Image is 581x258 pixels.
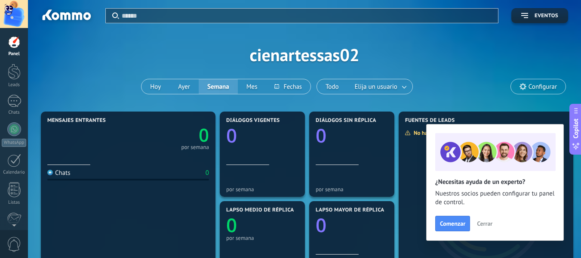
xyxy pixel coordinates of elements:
[316,212,326,238] text: 0
[226,186,298,193] div: por semana
[347,79,412,94] button: Elija un usuario
[316,118,376,124] span: Diálogos sin réplica
[511,8,568,23] button: Eventos
[435,190,555,207] span: Nuestros socios pueden configurar tu panel de control.
[435,216,470,231] button: Comenzar
[435,178,555,186] h2: ¿Necesitas ayuda de un experto?
[317,79,347,94] button: Todo
[316,207,384,213] span: Lapso mayor de réplica
[2,110,27,115] div: Chats
[440,221,465,227] span: Comenzar
[2,82,27,88] div: Leads
[2,170,27,175] div: Calendario
[266,79,310,94] button: Fechas
[473,217,496,230] button: Cerrar
[2,139,26,147] div: WhatsApp
[2,200,27,205] div: Listas
[353,81,399,93] span: Elija un usuario
[477,221,492,227] span: Cerrar
[199,123,209,147] text: 0
[206,169,209,177] div: 0
[169,79,199,94] button: Ayer
[141,79,169,94] button: Hoy
[226,118,280,124] span: Diálogos vigentes
[535,13,558,19] span: Eventos
[2,51,27,57] div: Panel
[405,118,455,124] span: Fuentes de leads
[405,129,509,137] div: No hay suficientes datos para mostrar
[529,83,557,90] span: Configurar
[226,207,294,213] span: Lapso medio de réplica
[47,169,71,177] div: Chats
[199,79,238,94] button: Semana
[226,212,237,238] text: 0
[238,79,266,94] button: Mes
[47,170,53,175] img: Chats
[316,122,326,148] text: 0
[226,235,298,241] div: por semana
[316,186,388,193] div: por semana
[572,118,580,138] span: Copilot
[128,123,209,147] a: 0
[181,145,209,149] div: por semana
[226,122,237,148] text: 0
[47,118,106,124] span: Mensajes entrantes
